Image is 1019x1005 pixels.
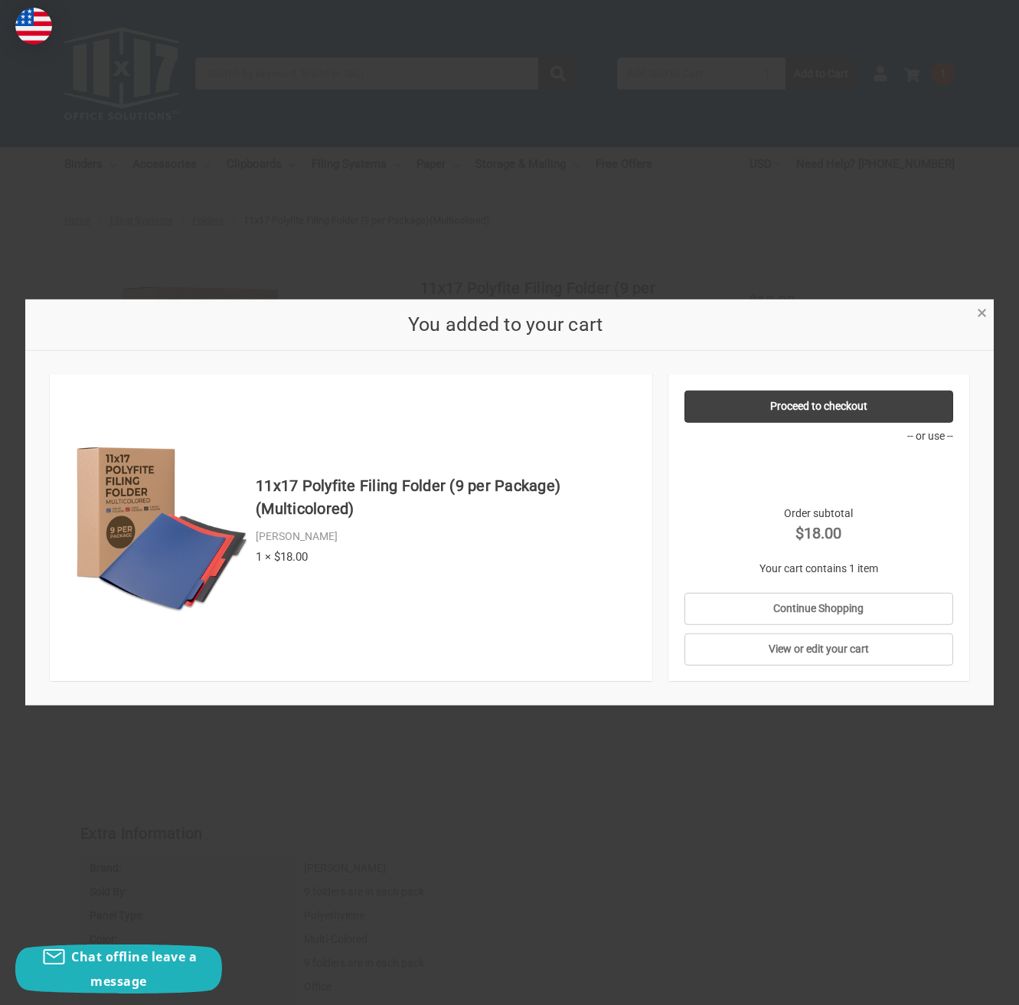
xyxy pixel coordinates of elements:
span: Chat offline leave a message [71,948,197,990]
button: Chat offline leave a message [15,944,222,994]
span: × [977,302,987,324]
a: Continue Shopping [684,593,953,625]
img: duty and tax information for United States [15,8,52,44]
div: 1 × $18.00 [256,548,636,566]
a: View or edit your cart [684,633,953,666]
a: Close [974,303,990,319]
p: Your cart contains 1 item [684,561,953,577]
a: Proceed to checkout [684,391,953,423]
div: Order subtotal [684,506,953,545]
img: 11x17 Polyfite Filing Folder (9 per Package) (Red, Blue, & Black) [73,441,247,615]
p: -- or use -- [684,428,953,444]
h4: 11x17 Polyfite Filing Folder (9 per Package)(Multicolored) [256,474,636,520]
h2: You added to your cart [50,310,961,339]
div: [PERSON_NAME] [256,529,636,545]
strong: $18.00 [684,522,953,545]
